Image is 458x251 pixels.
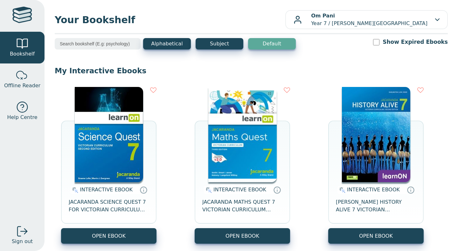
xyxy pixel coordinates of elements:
[383,38,448,46] label: Show Expired Ebooks
[336,198,416,214] span: [PERSON_NAME] HISTORY ALIVE 7 VICTORIAN CURRICULUM LEARNON EBOOK 2E
[61,228,156,244] button: OPEN EBOOK
[55,38,141,50] input: Search bookshelf (E.g: psychology)
[311,12,427,27] p: Year 7 / [PERSON_NAME][GEOGRAPHIC_DATA]
[248,38,296,50] button: Default
[202,198,282,214] span: JACARANDA MATHS QUEST 7 VICTORIAN CURRICULUM LEARNON EBOOK 3E
[7,114,37,121] span: Help Centre
[208,87,277,182] img: b87b3e28-4171-4aeb-a345-7fa4fe4e6e25.jpg
[140,186,147,194] a: Interactive eBooks are accessed online via the publisher’s portal. They contain interactive resou...
[12,238,33,245] span: Sign out
[70,186,78,194] img: interactive.svg
[407,186,414,194] a: Interactive eBooks are accessed online via the publisher’s portal. They contain interactive resou...
[10,50,35,58] span: Bookshelf
[204,186,212,194] img: interactive.svg
[80,187,133,193] span: INTERACTIVE EBOOK
[285,10,448,29] button: Om PaniYear 7 / [PERSON_NAME][GEOGRAPHIC_DATA]
[196,38,243,50] button: Subject
[4,82,40,89] span: Offline Reader
[143,38,191,50] button: Alphabetical
[347,187,400,193] span: INTERACTIVE EBOOK
[69,198,149,214] span: JACARANDA SCIENCE QUEST 7 FOR VICTORIAN CURRICULUM LEARNON 2E EBOOK
[213,187,266,193] span: INTERACTIVE EBOOK
[273,186,281,194] a: Interactive eBooks are accessed online via the publisher’s portal. They contain interactive resou...
[311,13,335,19] b: Om Pani
[55,13,285,27] span: Your Bookshelf
[337,186,345,194] img: interactive.svg
[342,87,410,182] img: d4781fba-7f91-e911-a97e-0272d098c78b.jpg
[328,228,424,244] button: OPEN EBOOK
[195,228,290,244] button: OPEN EBOOK
[75,87,143,182] img: 329c5ec2-5188-ea11-a992-0272d098c78b.jpg
[55,66,448,76] p: My Interactive Ebooks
